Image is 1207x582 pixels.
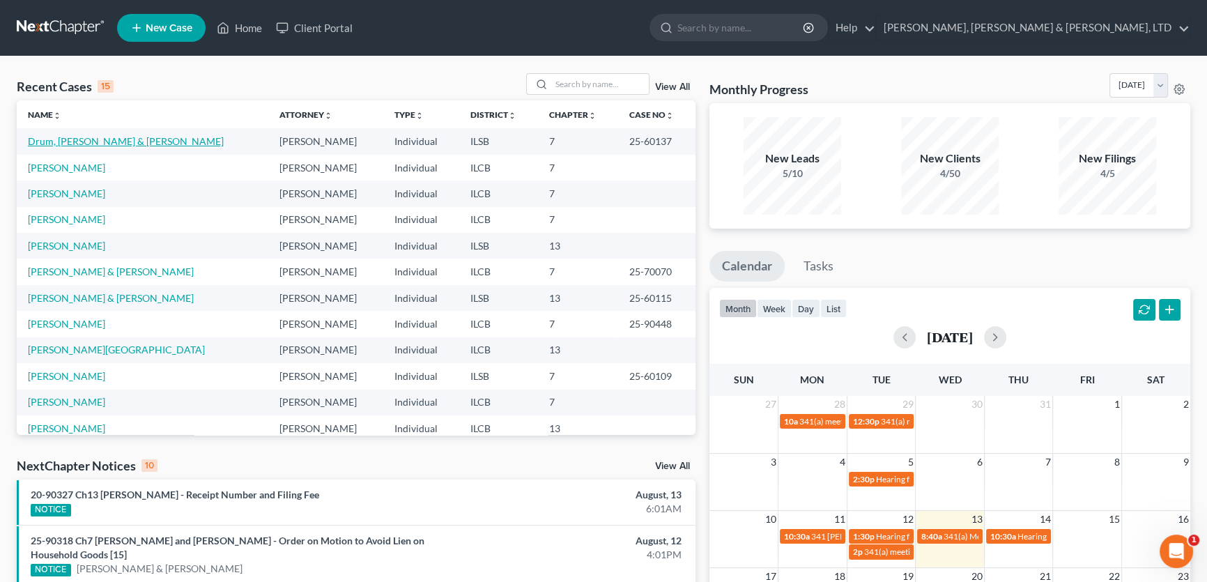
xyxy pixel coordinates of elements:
a: Districtunfold_more [470,109,516,120]
span: 15 [1107,511,1121,528]
td: 25-60137 [618,128,695,154]
span: 1 [1113,396,1121,413]
td: 7 [538,259,618,284]
td: ILCB [459,155,538,181]
td: ILCB [459,390,538,415]
span: 2:30p [853,474,875,484]
td: 13 [538,233,618,259]
span: 341(a) meeting for [PERSON_NAME] [864,546,999,557]
span: Thu [1008,374,1029,385]
span: Wed [938,374,961,385]
span: 16 [1176,511,1190,528]
input: Search by name... [551,74,649,94]
td: Individual [383,285,459,311]
a: [PERSON_NAME] & [PERSON_NAME] [28,292,194,304]
span: 14 [1038,511,1052,528]
td: ILCB [459,207,538,233]
span: 341 [PERSON_NAME] zoom [PHONE_NUMBER] pass 6616 783 918 [811,531,1061,542]
td: ILCB [459,259,538,284]
a: 20-90327 Ch13 [PERSON_NAME] - Receipt Number and Filing Fee [31,489,319,500]
td: 25-70070 [618,259,695,284]
div: 15 [98,80,114,93]
td: ILCB [459,311,538,337]
a: Attorneyunfold_more [279,109,332,120]
span: 1:30p [853,531,875,542]
td: Individual [383,128,459,154]
td: ILSB [459,363,538,389]
a: [PERSON_NAME] [28,396,105,408]
div: 4/5 [1059,167,1156,181]
td: Individual [383,390,459,415]
td: 13 [538,415,618,441]
td: Individual [383,207,459,233]
td: 25-60115 [618,285,695,311]
div: 4:01PM [474,548,682,562]
span: 8:40a [921,531,942,542]
td: [PERSON_NAME] [268,390,383,415]
span: 341(a) meeting for [PERSON_NAME] [881,416,1015,427]
input: Search by name... [677,15,805,40]
td: Individual [383,337,459,363]
i: unfold_more [53,112,61,120]
td: [PERSON_NAME] [268,337,383,363]
td: [PERSON_NAME] [268,181,383,206]
td: ILCB [459,415,538,441]
a: View All [655,82,690,92]
td: 13 [538,285,618,311]
td: ILSB [459,233,538,259]
div: Recent Cases [17,78,114,95]
td: [PERSON_NAME] [268,311,383,337]
td: [PERSON_NAME] [268,363,383,389]
td: 7 [538,155,618,181]
span: 2p [853,546,863,557]
span: 30 [970,396,984,413]
td: [PERSON_NAME] [268,207,383,233]
td: [PERSON_NAME] [268,415,383,441]
span: 27 [764,396,778,413]
span: 10 [764,511,778,528]
button: day [792,299,820,318]
td: 7 [538,181,618,206]
i: unfold_more [666,112,674,120]
td: 25-90448 [618,311,695,337]
a: [PERSON_NAME] & [PERSON_NAME] [28,266,194,277]
a: View All [655,461,690,471]
span: 31 [1038,396,1052,413]
span: 3 [769,454,778,470]
span: 29 [901,396,915,413]
div: 5/10 [744,167,841,181]
span: 28 [833,396,847,413]
span: 5 [907,454,915,470]
span: 13 [970,511,984,528]
a: Nameunfold_more [28,109,61,120]
a: Client Portal [269,15,360,40]
a: Typeunfold_more [394,109,424,120]
td: 13 [538,337,618,363]
td: 7 [538,363,618,389]
span: 6 [976,454,984,470]
iframe: Intercom live chat [1160,535,1193,568]
button: month [719,299,757,318]
td: 7 [538,390,618,415]
a: Chapterunfold_more [549,109,597,120]
div: NOTICE [31,504,71,516]
td: [PERSON_NAME] [268,233,383,259]
div: August, 12 [474,534,682,548]
td: [PERSON_NAME] [268,128,383,154]
span: Hearing for [PERSON_NAME] & [PERSON_NAME] [876,531,1059,542]
span: 341(a) meeting for [PERSON_NAME] [799,416,934,427]
div: August, 13 [474,488,682,502]
td: Individual [383,181,459,206]
span: 12 [901,511,915,528]
div: New Filings [1059,151,1156,167]
a: Drum, [PERSON_NAME] & [PERSON_NAME] [28,135,224,147]
span: 2 [1182,396,1190,413]
a: [PERSON_NAME] [28,422,105,434]
div: New Clients [901,151,999,167]
a: Home [210,15,269,40]
div: NOTICE [31,564,71,576]
span: Mon [800,374,824,385]
td: Individual [383,415,459,441]
a: [PERSON_NAME][GEOGRAPHIC_DATA] [28,344,205,355]
td: 7 [538,128,618,154]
